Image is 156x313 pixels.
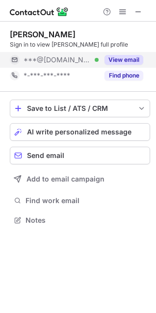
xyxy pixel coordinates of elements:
span: Add to email campaign [26,175,104,183]
button: save-profile-one-click [10,100,150,117]
span: ***@[DOMAIN_NAME] [24,55,91,64]
button: Send email [10,147,150,164]
button: AI write personalized message [10,123,150,141]
img: ContactOut v5.3.10 [10,6,69,18]
button: Find work email [10,194,150,208]
button: Notes [10,213,150,227]
button: Reveal Button [104,71,143,80]
span: Notes [26,216,146,225]
div: [PERSON_NAME] [10,29,76,39]
span: AI write personalized message [27,128,131,136]
span: Send email [27,152,64,159]
button: Reveal Button [104,55,143,65]
span: Find work email [26,196,146,205]
button: Add to email campaign [10,170,150,188]
div: Save to List / ATS / CRM [27,104,133,112]
div: Sign in to view [PERSON_NAME] full profile [10,40,150,49]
